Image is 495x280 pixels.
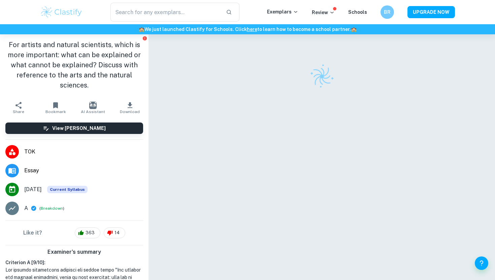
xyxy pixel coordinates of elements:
button: View [PERSON_NAME] [5,123,143,134]
span: 14 [111,230,123,236]
div: 363 [75,228,100,238]
span: Current Syllabus [47,186,88,193]
h6: BR [384,8,391,16]
img: Clastify logo [40,5,83,19]
div: This exemplar is based on the current syllabus. Feel free to refer to it for inspiration/ideas wh... [47,186,88,193]
p: A [24,204,28,212]
button: BR [381,5,394,19]
h6: Like it? [23,229,42,237]
input: Search for any exemplars... [110,3,221,22]
span: 363 [82,230,98,236]
img: AI Assistant [89,102,97,109]
button: AI Assistant [74,98,111,117]
span: Download [120,109,140,114]
button: Bookmark [37,98,74,117]
p: Exemplars [267,8,298,15]
h6: Criterion A [ 9 / 10 ]: [5,259,143,266]
button: Help and Feedback [475,256,488,270]
span: TOK [24,148,143,156]
h6: View [PERSON_NAME] [52,125,106,132]
span: 🏫 [139,27,144,32]
span: 🏫 [351,27,357,32]
span: AI Assistant [81,109,105,114]
div: 14 [104,228,125,238]
span: [DATE] [24,185,42,194]
a: here [247,27,257,32]
p: Review [312,9,335,16]
h6: We just launched Clastify for Schools. Click to learn how to become a school partner. [1,26,494,33]
button: Report issue [142,36,147,41]
span: Essay [24,167,143,175]
button: Breakdown [41,205,63,211]
a: Schools [348,9,367,15]
span: Share [13,109,24,114]
span: ( ) [39,205,64,212]
span: Bookmark [45,109,66,114]
img: Clastify logo [305,60,338,93]
button: UPGRADE NOW [407,6,455,18]
button: Download [111,98,148,117]
h6: Examiner's summary [3,248,146,256]
h1: For artists and natural scientists, which is more important: what can be explained or what cannot... [5,40,143,90]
